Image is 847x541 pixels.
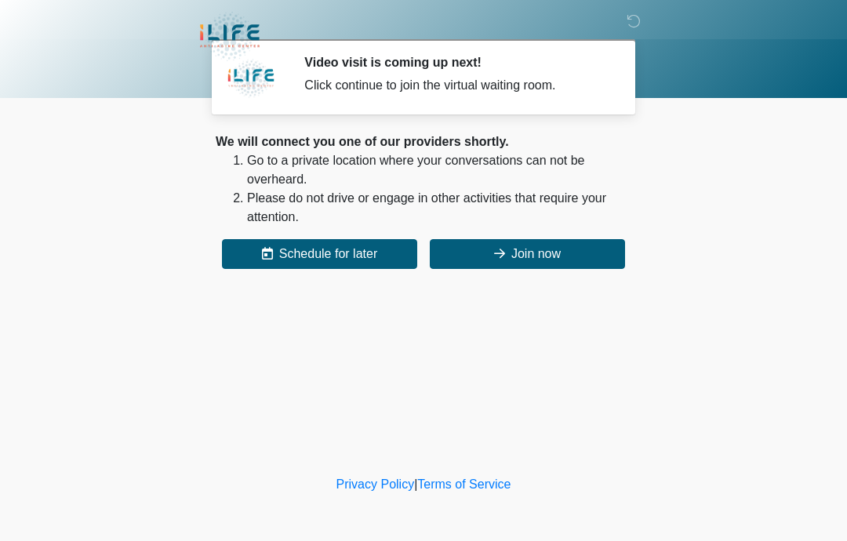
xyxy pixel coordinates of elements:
a: Privacy Policy [336,477,415,491]
li: Please do not drive or engage in other activities that require your attention. [247,189,631,227]
img: Agent Avatar [227,55,274,102]
a: | [414,477,417,491]
div: We will connect you one of our providers shortly. [216,133,631,151]
li: Go to a private location where your conversations can not be overheard. [247,151,631,189]
a: Terms of Service [417,477,511,491]
img: iLIFE Anti-Aging Center Logo [200,12,260,61]
div: Click continue to join the virtual waiting room. [304,76,608,95]
button: Schedule for later [222,239,417,269]
button: Join now [430,239,625,269]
